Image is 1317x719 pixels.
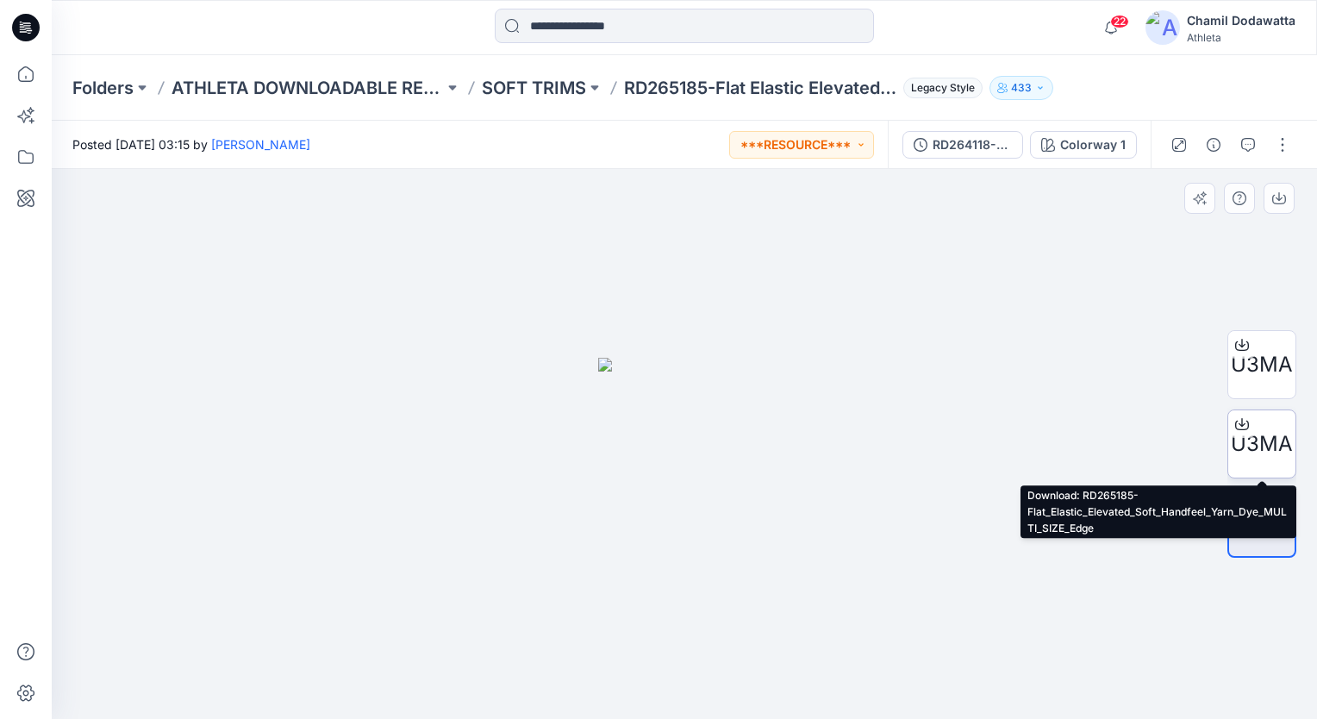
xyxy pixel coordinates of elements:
[172,76,444,100] a: ATHLETA DOWNLOADABLE RESOURCES
[1231,428,1293,460] span: U3MA
[1011,78,1032,97] p: 433
[1110,15,1129,28] span: 22
[896,76,983,100] button: Legacy Style
[1145,10,1180,45] img: avatar
[1187,31,1295,44] div: Athleta
[482,76,586,100] a: SOFT TRIMS
[624,76,896,100] p: RD265185-Flat Elastic Elevated Soft Handfeel Yarn Dye MULTI SIZE: 3/4in/1in/1.5in/2in/2.25in/3in(...
[1187,10,1295,31] div: Chamil Dodawatta
[902,131,1023,159] button: RD264118-CORE Women & Girls Bra Exposed Brushed Back Elastic MEDIUM for Low & Medium Impact Piece...
[72,76,134,100] a: Folders
[598,358,771,719] img: eyJhbGciOiJIUzI1NiIsImtpZCI6IjAiLCJzbHQiOiJzZXMiLCJ0eXAiOiJKV1QifQ.eyJkYXRhIjp7InR5cGUiOiJzdG9yYW...
[989,76,1053,100] button: 433
[211,137,310,152] a: [PERSON_NAME]
[933,135,1012,154] div: RD264118-CORE Women & Girls Bra Exposed Brushed Back Elastic MEDIUM for Low & Medium Impact Piece...
[1030,131,1137,159] button: Colorway 1
[1200,131,1227,159] button: Details
[72,135,310,153] span: Posted [DATE] 03:15 by
[903,78,983,98] span: Legacy Style
[1231,349,1293,380] span: U3MA
[1233,515,1291,533] img: preview
[1060,135,1126,154] div: Colorway 1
